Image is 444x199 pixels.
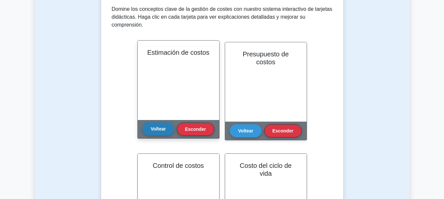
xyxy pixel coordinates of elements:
[243,50,289,66] font: Presupuesto de costos
[272,128,293,133] font: Esconder
[185,127,206,132] font: Esconder
[238,128,253,133] font: Voltear
[230,124,261,137] button: Voltear
[240,162,292,177] font: Costo del ciclo de vida
[177,123,214,136] button: Esconder
[147,49,209,56] font: Estimación de costos
[153,162,204,169] font: Control de costos
[112,6,332,28] font: Domine los conceptos clave de la gestión de costes con nuestro sistema interactivo de tarjetas di...
[142,122,174,135] button: Voltear
[264,124,302,137] button: Esconder
[151,126,166,131] font: Voltear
